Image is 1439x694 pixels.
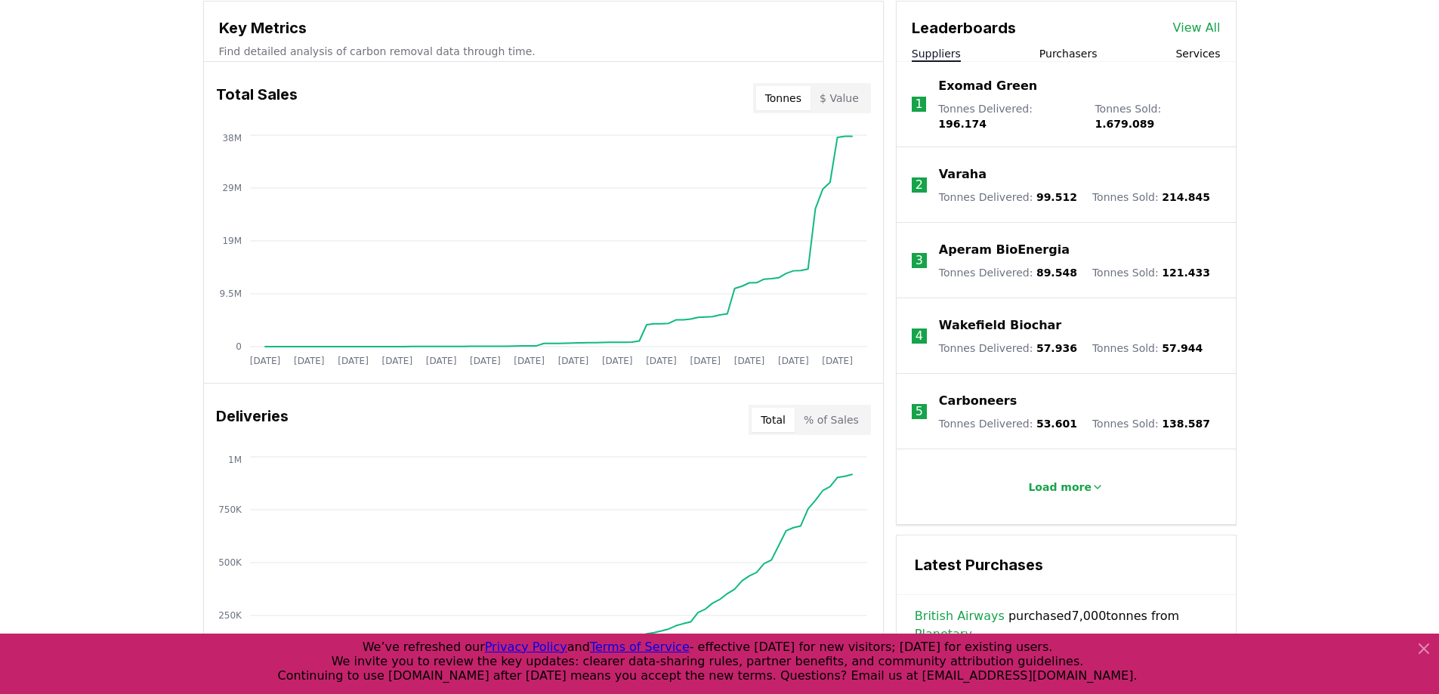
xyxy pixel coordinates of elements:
[778,356,809,366] tspan: [DATE]
[938,77,1037,95] a: Exomad Green
[216,405,289,435] h3: Deliveries
[1092,265,1210,280] p: Tonnes Sold :
[1175,46,1220,61] button: Services
[1036,342,1077,354] span: 57.936
[811,86,868,110] button: $ Value
[646,356,677,366] tspan: [DATE]
[1036,418,1077,430] span: 53.601
[915,607,1005,625] a: British Airways
[916,327,923,345] p: 4
[425,356,456,366] tspan: [DATE]
[1092,190,1210,205] p: Tonnes Sold :
[795,408,868,432] button: % of Sales
[916,251,923,270] p: 3
[1036,191,1077,203] span: 99.512
[938,101,1079,131] p: Tonnes Delivered :
[822,356,853,366] tspan: [DATE]
[939,392,1017,410] a: Carboneers
[1092,416,1210,431] p: Tonnes Sold :
[1095,118,1154,130] span: 1.679.089
[939,341,1077,356] p: Tonnes Delivered :
[939,265,1077,280] p: Tonnes Delivered :
[218,557,242,568] tspan: 500K
[470,356,501,366] tspan: [DATE]
[1162,418,1210,430] span: 138.587
[381,356,412,366] tspan: [DATE]
[222,133,242,143] tspan: 38M
[916,176,923,194] p: 2
[222,236,242,246] tspan: 19M
[601,356,632,366] tspan: [DATE]
[1162,191,1210,203] span: 214.845
[939,190,1077,205] p: Tonnes Delivered :
[939,165,987,184] a: Varaha
[915,95,922,113] p: 1
[1095,101,1220,131] p: Tonnes Sold :
[916,403,923,421] p: 5
[1039,46,1098,61] button: Purchasers
[218,610,242,621] tspan: 250K
[293,356,324,366] tspan: [DATE]
[1016,472,1116,502] button: Load more
[912,46,961,61] button: Suppliers
[939,241,1070,259] a: Aperam BioEnergia
[1092,341,1203,356] p: Tonnes Sold :
[1173,19,1221,37] a: View All
[915,625,972,643] a: Planetary
[1162,267,1210,279] span: 121.433
[338,356,369,366] tspan: [DATE]
[219,288,241,299] tspan: 9.5M
[557,356,588,366] tspan: [DATE]
[236,341,242,352] tspan: 0
[219,17,868,39] h3: Key Metrics
[219,44,868,59] p: Find detailed analysis of carbon removal data through time.
[915,607,1218,643] span: purchased 7,000 tonnes from
[939,416,1077,431] p: Tonnes Delivered :
[756,86,811,110] button: Tonnes
[1162,342,1203,354] span: 57.944
[752,408,795,432] button: Total
[1036,267,1077,279] span: 89.548
[939,316,1061,335] a: Wakefield Biochar
[912,17,1016,39] h3: Leaderboards
[228,455,242,465] tspan: 1M
[249,356,280,366] tspan: [DATE]
[222,183,242,193] tspan: 29M
[690,356,721,366] tspan: [DATE]
[216,83,298,113] h3: Total Sales
[733,356,764,366] tspan: [DATE]
[514,356,545,366] tspan: [DATE]
[1028,480,1092,495] p: Load more
[938,118,987,130] span: 196.174
[915,554,1218,576] h3: Latest Purchases
[218,504,242,515] tspan: 750K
